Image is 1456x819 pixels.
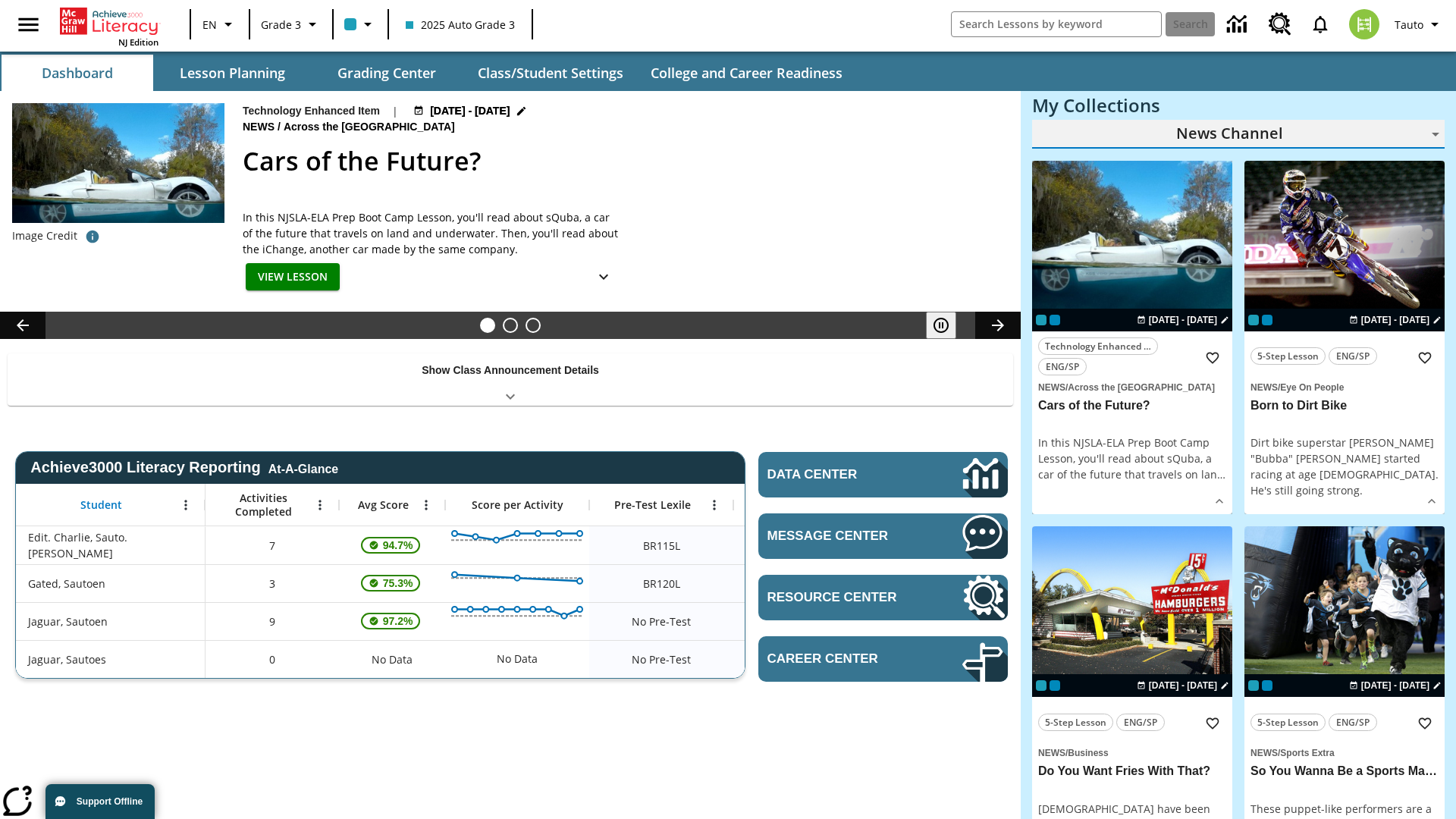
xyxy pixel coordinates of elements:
[1411,710,1439,737] button: Add to Favorites
[392,103,398,119] span: |
[1208,490,1231,513] button: Show Details
[1262,315,1272,325] span: OL 2025 Auto Grade 4
[1038,748,1065,758] span: News
[243,209,622,257] span: In this NJSLA-ELA Prep Boot Camp Lesson, you'll read about sQuba, a car of the future that travel...
[243,119,278,136] span: News
[767,467,911,482] span: Data Center
[1248,680,1259,691] div: Current Class
[339,602,445,640] div: , 97.2%, This student's Average First Try Score 97.2% is above 75%, Jaguar, Sautoen
[1349,9,1379,39] img: avatar image
[1278,748,1280,758] span: /
[1038,714,1113,731] button: 5-Step Lesson
[767,651,917,667] span: Career Center
[243,103,380,119] p: Technology Enhanced Item
[1217,467,1225,482] span: …
[309,494,331,516] button: Open Menu
[60,6,158,36] a: Home
[733,602,877,640] div: No Data, Jaguar, Sautoen
[1050,680,1060,691] div: OL 2025 Auto Grade 4
[77,796,143,807] span: Support Offline
[80,498,122,512] span: Student
[410,103,530,119] button: Jul 01 - Aug 01 Choose Dates
[1038,764,1226,780] h3: Do You Want Fries With That?
[246,263,340,291] button: View Lesson
[269,651,275,667] span: 0
[1250,714,1326,731] button: 5-Step Lesson
[358,498,409,512] span: Avg Score
[311,55,463,91] button: Grading Center
[639,55,855,91] button: College and Career Readiness
[2,55,153,91] button: Dashboard
[1411,344,1439,372] button: Add to Favorites
[1032,120,1445,149] div: News Channel
[975,312,1021,339] button: Lesson carousel, Next
[472,498,563,512] span: Score per Activity
[77,223,108,250] button: Photo credit: AP
[1050,315,1060,325] div: OL 2025 Auto Grade 4
[614,498,691,512] span: Pre-Test Lexile
[28,576,105,591] span: Gated, Sautoen
[1038,358,1087,375] button: ENG/SP
[526,318,541,333] button: Slide 3 Career Lesson
[1395,17,1423,33] span: Tauto
[12,103,224,246] img: High-tech automobile treading water.
[1036,315,1046,325] span: Current Class
[206,640,339,678] div: 0, Jaguar, Sautoes
[1134,313,1232,327] button: Jul 01 - Aug 01 Choose Dates
[1257,348,1319,364] span: 5-Step Lesson
[339,526,445,564] div: , 94.7%, This student's Average First Try Score 94.7% is above 75%, Edit. Charlie, Sauto. Charlie
[1340,5,1389,44] button: Select a new avatar
[1218,4,1260,45] a: Data Center
[377,607,419,635] span: 97.2%
[1149,679,1217,692] span: [DATE] - [DATE]
[758,452,1008,497] a: Data Center
[1346,313,1445,327] button: Aug 22 - Aug 22 Choose Dates
[1134,679,1232,692] button: Aug 22 - Aug 22 Choose Dates
[1329,347,1377,365] button: ENG/SP
[1250,744,1439,761] span: Topic: News/Sports Extra
[174,494,197,516] button: Open Menu
[28,529,197,561] span: Edit. Charlie, Sauto. [PERSON_NAME]
[1038,337,1158,355] button: Technology Enhanced Item
[1032,161,1232,515] div: lesson details
[1250,347,1326,365] button: 5-Step Lesson
[1329,714,1377,731] button: ENG/SP
[1280,748,1334,758] span: Sports Extra
[60,5,158,48] div: Home
[632,613,691,629] span: No Pre-Test, Jaguar, Sautoen
[1336,348,1370,364] span: ENG/SP
[278,121,281,133] span: /
[339,640,445,678] div: No Data, Jaguar, Sautoes
[1199,344,1226,372] button: Add to Favorites
[926,312,971,339] div: Pause
[1116,714,1165,731] button: ENG/SP
[261,17,301,33] span: Grade 3
[377,532,419,559] span: 94.7%
[1038,378,1226,395] span: Topic: News/Across the US
[1124,714,1157,730] span: ENG/SP
[1038,435,1226,482] div: In this NJSLA-ELA Prep Boot Camp Lesson, you'll read about sQuba, a car of the future that travel...
[480,318,495,333] button: Slide 1 Cars of the Future?
[206,564,339,602] div: 3, Gated, Sautoen
[1045,338,1151,354] span: Technology Enhanced Item
[1046,359,1079,375] span: ENG/SP
[733,640,877,678] div: No Data, Jaguar, Sautoes
[503,318,518,333] button: Slide 2 Pre-release lesson
[733,564,877,602] div: Beginning reader 120 Lexile, ER, Based on the Lexile Reading measure, student is an Emerging Read...
[588,263,619,291] button: Show Details
[926,312,956,339] button: Pause
[1420,490,1443,513] button: Show Details
[1045,714,1106,730] span: 5-Step Lesson
[338,11,383,38] button: Class color is light blue. Change class color
[1038,398,1226,414] h3: Cars of the Future?
[1278,382,1280,393] span: /
[767,590,917,605] span: Resource Center
[632,651,691,667] span: No Pre-Test, Jaguar, Sautoes
[364,644,420,675] span: No Data
[1250,435,1439,498] div: Dirt bike superstar [PERSON_NAME] "Bubba" [PERSON_NAME] started racing at age [DEMOGRAPHIC_DATA]....
[377,570,419,597] span: 75.3%
[1210,467,1217,482] span: n
[1036,680,1046,691] div: Current Class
